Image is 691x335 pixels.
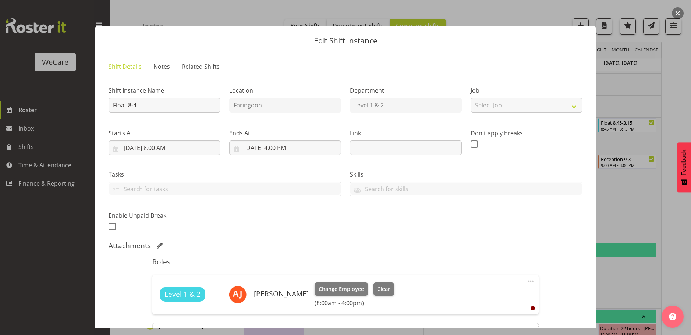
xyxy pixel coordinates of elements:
span: Clear [377,285,390,293]
h6: (8:00am - 4:00pm) [315,299,394,307]
label: Job [471,86,582,95]
label: Department [350,86,462,95]
h5: Roles [152,257,538,266]
span: Level 1 & 2 [164,289,201,300]
div: User is clocked out [531,306,535,310]
input: Shift Instance Name [109,98,220,113]
label: Link [350,129,462,138]
input: Click to select... [229,140,341,155]
label: Don't apply breaks [471,129,582,138]
label: Location [229,86,341,95]
p: Edit Shift Instance [103,37,588,44]
button: Clear [373,282,394,296]
span: Related Shifts [182,62,220,71]
button: Change Employee [315,282,368,296]
h6: [PERSON_NAME] [254,290,309,298]
input: Search for tasks [109,183,341,195]
label: Enable Unpaid Break [109,211,220,220]
h5: Attachments [109,241,151,250]
span: Change Employee [319,285,364,293]
label: Tasks [109,170,341,179]
label: Shift Instance Name [109,86,220,95]
span: Notes [153,62,170,71]
span: Shift Details [109,62,142,71]
img: amy-johannsen10467.jpg [229,286,247,303]
label: Starts At [109,129,220,138]
input: Search for skills [350,183,582,195]
span: Feedback [681,150,687,175]
label: Ends At [229,129,341,138]
label: Skills [350,170,582,179]
button: Feedback - Show survey [677,142,691,192]
input: Click to select... [109,140,220,155]
img: help-xxl-2.png [669,313,676,320]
